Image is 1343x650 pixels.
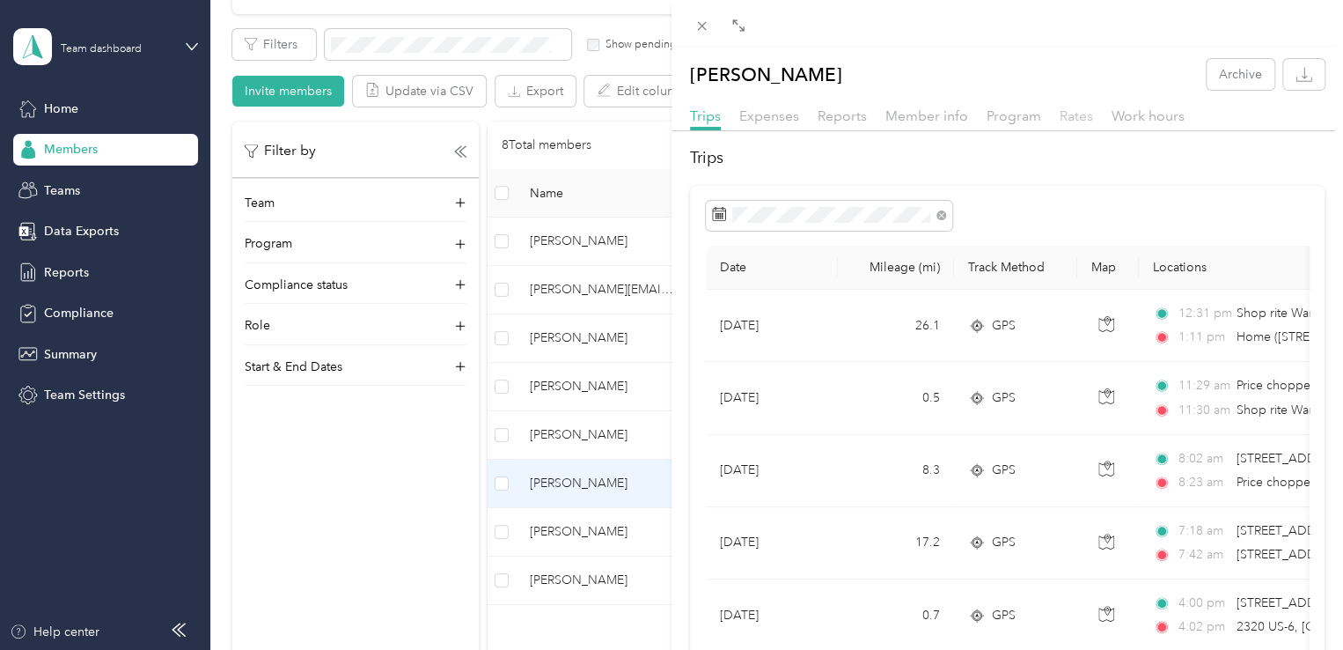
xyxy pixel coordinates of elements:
[838,507,954,580] td: 17.2
[706,362,838,434] td: [DATE]
[992,533,1016,552] span: GPS
[1077,246,1139,290] th: Map
[1178,304,1228,323] span: 12:31 pm
[1178,473,1228,492] span: 8:23 am
[1178,449,1228,469] span: 8:02 am
[1178,617,1228,637] span: 4:02 pm
[706,507,838,580] td: [DATE]
[1178,521,1228,541] span: 7:18 am
[1060,107,1093,124] span: Rates
[1112,107,1185,124] span: Work hours
[992,316,1016,336] span: GPS
[987,107,1041,124] span: Program
[690,107,721,124] span: Trips
[706,290,838,362] td: [DATE]
[739,107,799,124] span: Expenses
[838,246,954,290] th: Mileage (mi)
[838,435,954,507] td: 8.3
[690,59,842,90] p: [PERSON_NAME]
[690,146,1325,170] h2: Trips
[885,107,968,124] span: Member info
[1178,594,1228,613] span: 4:00 pm
[992,606,1016,625] span: GPS
[1207,59,1274,90] button: Archive
[1178,376,1228,395] span: 11:29 am
[954,246,1077,290] th: Track Method
[838,290,954,362] td: 26.1
[706,435,838,507] td: [DATE]
[1178,401,1228,420] span: 11:30 am
[1244,551,1343,650] iframe: Everlance-gr Chat Button Frame
[1178,328,1228,347] span: 1:11 pm
[818,107,867,124] span: Reports
[992,461,1016,480] span: GPS
[706,246,838,290] th: Date
[838,362,954,434] td: 0.5
[1178,545,1228,565] span: 7:42 am
[992,388,1016,408] span: GPS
